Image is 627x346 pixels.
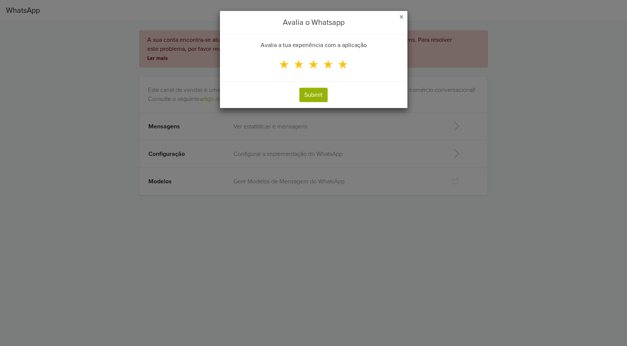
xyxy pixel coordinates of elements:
[399,12,404,23] span: ×
[323,58,334,72] span: ★
[299,88,328,102] button: Submit
[279,58,290,72] span: ★
[337,58,348,72] span: ★
[399,13,404,22] button: Close
[308,58,319,72] span: ★
[283,17,345,28] h5: Avalia o Whatsapp
[261,41,367,50] p: Avalia a tua experiência com a aplicação
[293,58,304,72] span: ★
